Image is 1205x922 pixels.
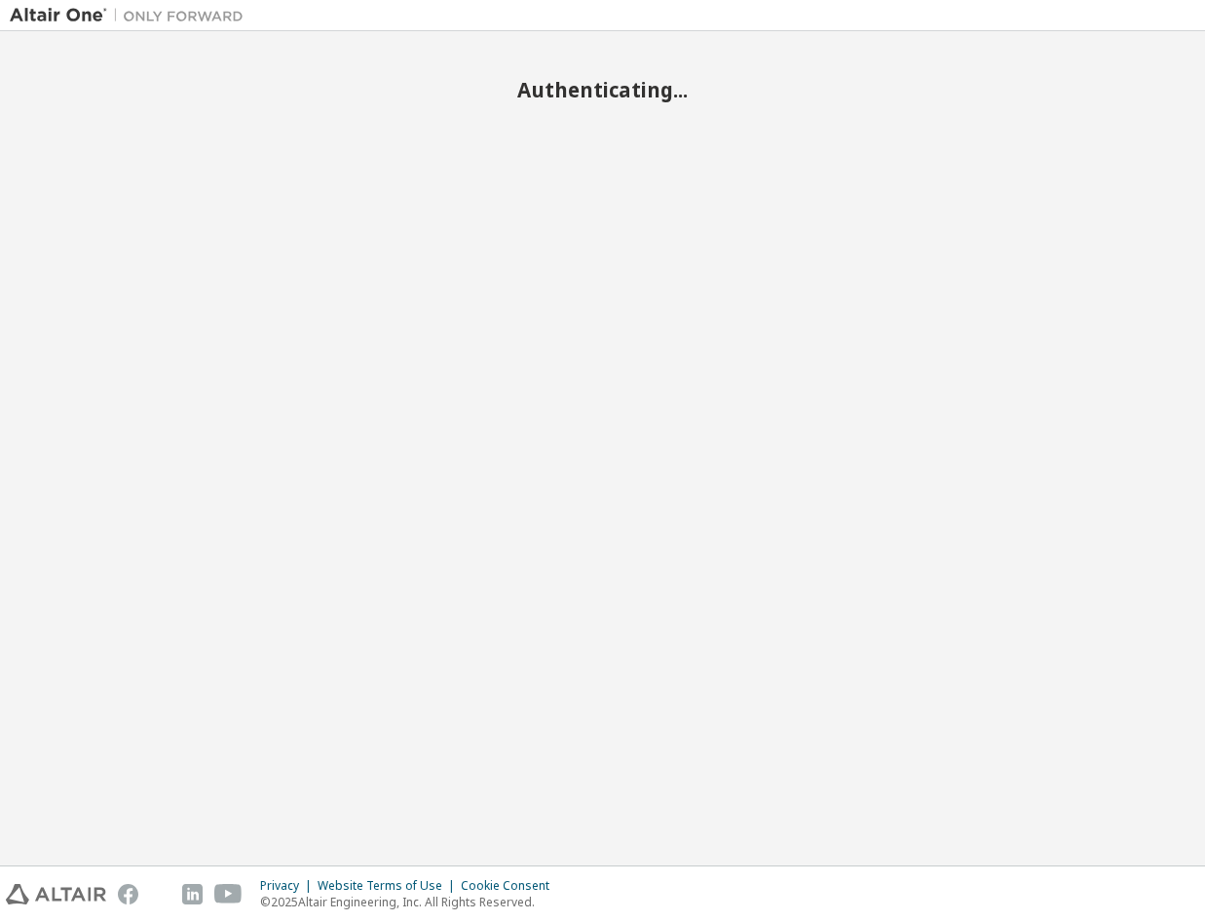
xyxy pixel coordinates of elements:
[214,884,243,904] img: youtube.svg
[461,878,561,894] div: Cookie Consent
[10,6,253,25] img: Altair One
[260,894,561,910] p: © 2025 Altair Engineering, Inc. All Rights Reserved.
[182,884,203,904] img: linkedin.svg
[318,878,461,894] div: Website Terms of Use
[10,77,1195,102] h2: Authenticating...
[118,884,138,904] img: facebook.svg
[260,878,318,894] div: Privacy
[6,884,106,904] img: altair_logo.svg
